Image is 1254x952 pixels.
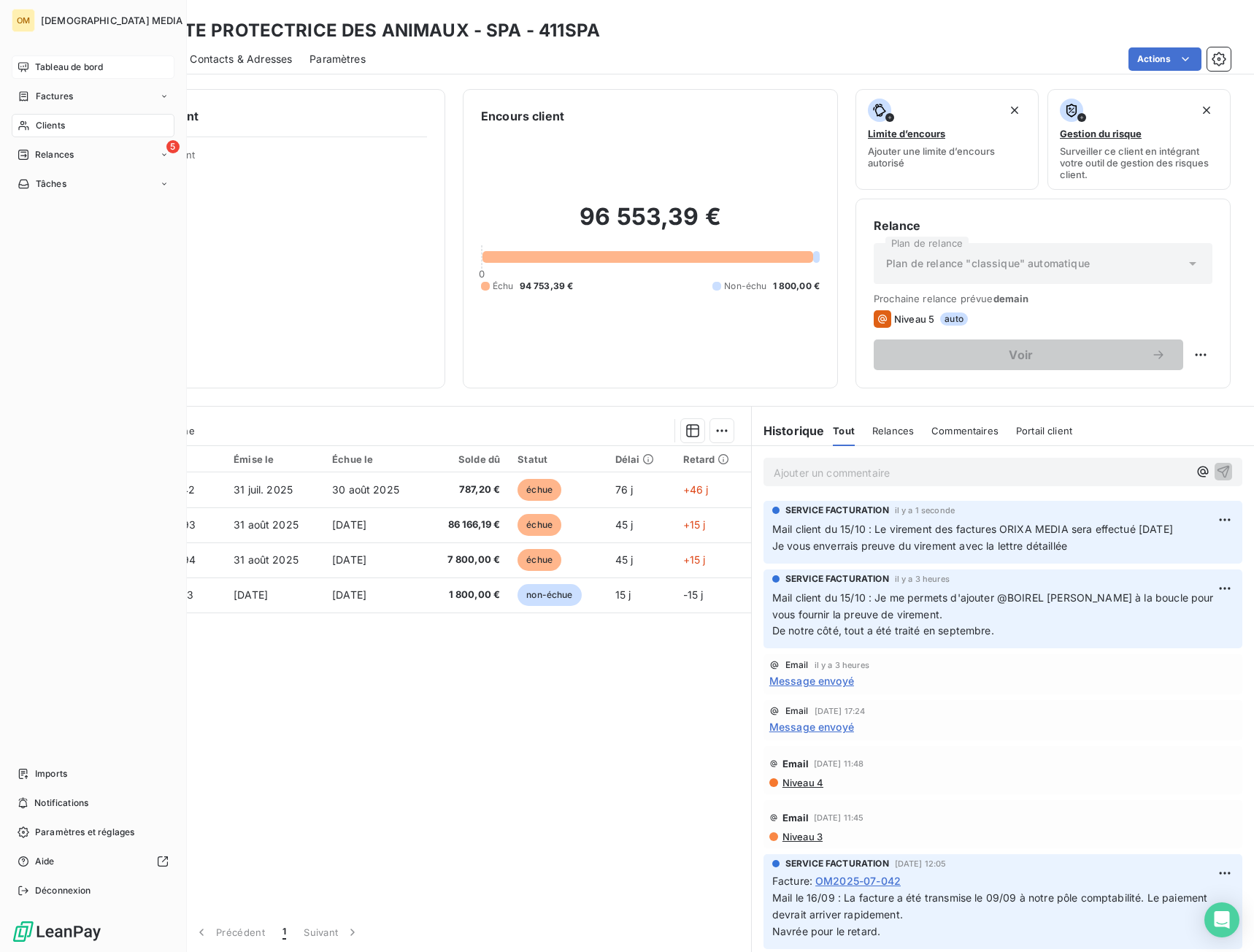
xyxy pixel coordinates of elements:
span: Niveau 5 [894,313,934,325]
button: Actions [1128,47,1201,71]
span: Prochaine relance prévue [874,293,1212,304]
span: Gestion du risque [1060,128,1142,139]
div: OM [12,9,35,32]
span: Non-échu [724,280,766,293]
span: [DATE] [332,518,366,531]
span: 7 800,00 € [434,553,501,567]
span: Email [782,758,809,769]
span: De notre côté, tout a été traité en septembre. [772,624,994,637]
span: Niveau 3 [781,831,823,842]
span: 1 800,00 € [434,588,501,602]
span: Échu [493,280,514,293]
span: 1 800,00 € [773,280,820,293]
span: Mail client du 15/10 : Je me permets d'ajouter @BOIREL [PERSON_NAME] à la boucle pour vous fourni... [772,591,1217,621]
span: Ajouter une limite d’encours autorisé [868,145,1026,169]
span: SERVICE FACTURATION [785,572,889,586]
div: Statut [518,453,597,465]
span: Relances [872,425,914,437]
h6: Historique [752,422,825,439]
span: 31 août 2025 [234,518,299,531]
span: Email [785,661,809,669]
span: Limite d’encours [868,128,945,139]
span: +15 j [683,518,706,531]
span: il y a 3 heures [815,661,869,669]
span: Commentaires [931,425,999,437]
h6: Encours client [481,107,564,125]
span: Facture : [772,873,812,888]
span: Mail le 16/09 : La facture a été transmise le 09/09 à notre pôle comptabilité. Le paiement devrai... [772,891,1211,921]
div: Open Intercom Messenger [1204,902,1239,937]
span: 45 j [615,553,634,566]
span: 76 j [615,483,634,496]
span: [DATE] 11:45 [814,813,864,822]
span: SERVICE FACTURATION [785,857,889,870]
span: Paramètres et réglages [35,826,134,839]
span: il y a 1 seconde [895,506,955,515]
button: Gestion du risqueSurveiller ce client en intégrant votre outil de gestion des risques client. [1047,89,1231,190]
span: Propriétés Client [118,149,427,169]
span: +15 j [683,553,706,566]
span: Voir [891,349,1151,361]
h6: Informations client [88,107,427,125]
span: Message envoyé [769,719,854,734]
span: Tableau de bord [35,61,103,74]
span: 31 juil. 2025 [234,483,293,496]
button: 1 [274,917,295,948]
span: 94 753,39 € [520,280,574,293]
span: [DATE] [234,588,268,601]
span: Email [785,707,809,715]
span: 30 août 2025 [332,483,399,496]
span: [DATE] 12:05 [895,859,947,868]
span: SERVICE FACTURATION [785,504,889,517]
span: Portail client [1016,425,1072,437]
div: Émise le [234,453,315,465]
div: Échue le [332,453,416,465]
span: Aide [35,855,55,868]
span: 15 j [615,588,631,601]
span: Navrée pour le retard. [772,925,880,937]
span: Paramètres [309,52,366,66]
span: Relances [35,148,74,161]
span: Je vous enverrais preuve du virement avec la lettre détaillée [772,540,1067,552]
span: Niveau 4 [781,777,823,788]
button: Précédent [185,917,274,948]
span: Mail client du 15/10 : Le virement des factures ORIXA MEDIA sera effectué [DATE] [772,523,1173,535]
span: Factures [36,90,73,103]
span: échue [518,514,561,536]
span: +46 j [683,483,709,496]
span: il y a 3 heures [895,575,950,583]
span: échue [518,479,561,501]
span: 0 [479,268,485,280]
span: OM2025-07-042 [815,873,901,888]
span: [DATE] [332,588,366,601]
div: Délai [615,453,666,465]
a: Aide [12,850,174,873]
span: 31 août 2025 [234,553,299,566]
span: 5 [166,140,180,153]
span: Tâches [36,177,66,191]
h3: SOCIETE PROTECTRICE DES ANIMAUX - SPA - 411SPA [128,18,600,44]
div: Retard [683,453,742,465]
span: Email [782,812,809,824]
div: Solde dû [434,453,501,465]
span: -15 j [683,588,704,601]
span: Tout [833,425,855,437]
span: [DATE] 11:48 [814,759,864,768]
span: échue [518,549,561,571]
span: Notifications [34,796,88,810]
span: 787,20 € [434,483,501,497]
span: Imports [35,767,67,780]
span: 86 166,19 € [434,518,501,532]
span: 1 [282,925,286,940]
span: Surveiller ce client en intégrant votre outil de gestion des risques client. [1060,145,1218,180]
span: auto [940,312,968,326]
span: non-échue [518,584,581,606]
span: [DEMOGRAPHIC_DATA] MEDIA [41,15,183,26]
h2: 96 553,39 € [481,202,820,246]
span: Clients [36,119,65,132]
span: Plan de relance "classique" automatique [886,256,1090,271]
span: Contacts & Adresses [190,52,292,66]
button: Limite d’encoursAjouter une limite d’encours autorisé [855,89,1039,190]
button: Voir [874,339,1183,370]
span: [DATE] 17:24 [815,707,866,715]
